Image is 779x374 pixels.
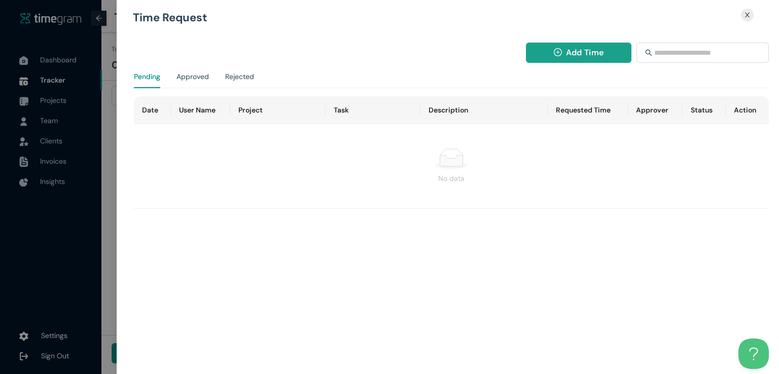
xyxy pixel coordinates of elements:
th: Description [420,96,547,124]
div: No data [142,173,761,184]
th: Project [230,96,326,124]
th: Status [683,96,726,124]
div: Pending [134,71,160,82]
th: Date [134,96,170,124]
h1: Time Request [133,12,658,23]
div: Rejected [225,71,254,82]
th: User Name [171,96,230,124]
th: Task [326,96,421,124]
span: close [744,12,751,18]
th: Requested Time [548,96,628,124]
th: Approver [628,96,683,124]
span: plus-circle [554,48,562,58]
span: search [645,49,652,56]
div: Approved [176,71,209,82]
button: plus-circleAdd Time [526,43,632,63]
th: Action [726,96,769,124]
span: Add Time [566,46,604,59]
button: Close [738,8,757,22]
iframe: Toggle Customer Support [738,339,769,369]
